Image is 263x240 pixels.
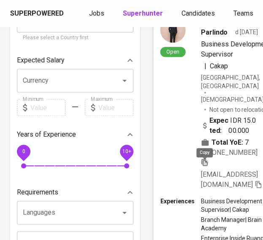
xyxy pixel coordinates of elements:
[89,8,106,19] a: Jobs
[201,170,258,188] span: [EMAIL_ADDRESS][DOMAIN_NAME]
[123,9,163,17] b: Superhunter
[10,9,65,19] a: Superpowered
[17,52,133,69] div: Expected Salary
[23,34,127,42] p: Please select a Country first
[209,115,228,135] b: Expected:
[17,55,65,65] p: Expected Salary
[17,184,133,201] div: Requirements
[233,8,255,19] a: Teams
[210,62,228,70] span: Cakap
[17,187,58,197] p: Requirements
[233,9,253,17] span: Teams
[160,17,185,42] img: c9841983d2731c6cf706b47b550603e9.jpg
[22,148,25,154] span: 0
[119,207,130,218] button: Open
[201,148,258,156] span: [PHONE_NUMBER]
[201,17,232,37] span: Agung Parlindo
[10,9,64,19] div: Superpowered
[204,61,206,71] span: |
[30,99,65,116] input: Value
[201,115,258,135] div: IDR 15.000.000
[245,137,249,147] span: 7
[89,9,104,17] span: Jobs
[17,126,133,143] div: Years of Experience
[17,129,76,140] p: Years of Experience
[182,9,215,17] span: Candidates
[123,8,165,19] a: Superhunter
[211,137,243,147] b: Total YoE:
[98,99,133,116] input: Value
[163,48,183,55] span: Open
[182,8,217,19] a: Candidates
[122,148,131,154] span: 10+
[119,75,130,86] button: Open
[160,197,201,205] p: Experiences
